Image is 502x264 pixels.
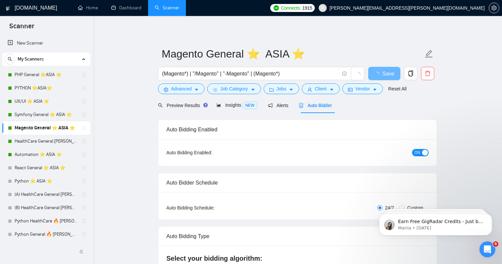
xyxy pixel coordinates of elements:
[78,5,98,11] a: homeHome
[82,99,87,104] span: holder
[79,248,86,255] span: double-left
[164,87,168,92] span: setting
[82,205,87,210] span: holder
[299,103,303,108] span: robot
[4,21,40,35] span: Scanner
[162,69,339,78] input: Search Freelance Jobs...
[15,95,78,108] a: UX/UI ⭐️ ASIA ⭐️
[355,85,370,92] span: Vendor
[489,3,499,13] button: setting
[158,103,163,108] span: search
[281,4,301,12] span: Connects:
[15,201,78,214] a: (B) HealthCare General [PERSON_NAME] K 🔥 [PERSON_NAME] 🔥
[348,87,353,92] span: idcard
[369,199,502,246] iframe: Intercom notifications message
[82,165,87,171] span: holder
[82,232,87,237] span: holder
[29,26,115,32] p: Message from Mariia, sent 5w ago
[425,50,433,58] span: edit
[302,4,312,12] span: 1915
[307,87,312,92] span: user
[15,228,78,241] a: Python General 🔥 [PERSON_NAME] 🔥
[414,149,420,156] span: ON
[264,83,299,94] button: folderJobscaret-down
[479,241,495,257] iframe: Intercom live chat
[213,87,217,92] span: bars
[216,102,257,108] span: Insights
[342,83,383,94] button: idcardVendorcaret-down
[166,173,429,192] div: Auto Bidder Schedule
[15,121,78,135] a: Magento General ⭐️ ASIA ⭐️
[382,69,394,78] span: Save
[82,192,87,197] span: holder
[320,6,325,10] span: user
[220,85,248,92] span: Job Category
[15,81,78,95] a: PYTHON ⭐️ASIA⭐️
[8,37,85,50] a: New Scanner
[274,5,279,11] img: upwork-logo.png
[489,5,499,11] a: setting
[29,19,115,183] span: Earn Free GigRadar Credits - Just by Sharing Your Story! 💬 Want more credits for sending proposal...
[18,53,44,66] span: My Scanners
[5,54,15,65] button: search
[82,218,87,224] span: holder
[342,71,347,76] span: info-circle
[158,83,205,94] button: settingAdvancedcaret-down
[111,5,141,11] a: dashboardDashboard
[207,83,261,94] button: barsJob Categorycaret-down
[251,87,255,92] span: caret-down
[15,214,78,228] a: Python HealthCare 🔥 [PERSON_NAME] 🔥
[166,120,429,139] div: Auto Bidding Enabled
[15,108,78,121] a: Symfony General ⭐️ ASIA ⭐️
[388,85,406,92] a: Reset All
[82,85,87,91] span: holder
[194,87,199,92] span: caret-down
[299,103,332,108] span: Auto Bidder
[421,67,434,80] button: delete
[203,102,209,108] div: Tooltip anchor
[2,37,90,50] li: New Scanner
[489,5,499,11] span: setting
[374,72,382,77] span: loading
[155,5,179,11] a: searchScanner
[268,103,273,108] span: notification
[315,85,327,92] span: Client
[15,175,78,188] a: Python ⭐️ ASIA ⭐️
[82,139,87,144] span: holder
[15,188,78,201] a: (A) HealthCare General [PERSON_NAME] 🔥 [PERSON_NAME] 🔥
[421,70,434,76] span: delete
[268,103,289,108] span: Alerts
[373,87,377,92] span: caret-down
[166,254,429,263] h4: Select your bidding algorithm:
[166,204,254,211] div: Auto Bidding Schedule:
[216,103,221,107] span: area-chart
[404,67,417,80] button: copy
[82,152,87,157] span: holder
[15,68,78,81] a: PHP General ⭐️ASIA ⭐️
[243,102,257,109] span: NEW
[329,87,334,92] span: caret-down
[302,83,340,94] button: userClientcaret-down
[162,46,423,62] input: Scanner name...
[166,227,429,246] div: Auto Bidding Type
[82,179,87,184] span: holder
[289,87,293,92] span: caret-down
[171,85,192,92] span: Advanced
[355,72,361,78] span: loading
[404,70,417,76] span: copy
[493,241,498,247] span: 6
[15,135,78,148] a: HealthCare General [PERSON_NAME] ⭐️ASIA⭐️
[5,57,15,62] span: search
[15,161,78,175] a: React General ⭐️ ASIA ⭐️
[277,85,287,92] span: Jobs
[166,149,254,156] div: Auto Bidding Enabled:
[269,87,274,92] span: folder
[368,67,400,80] button: Save
[15,148,78,161] a: Automation ⭐️ ASIA ⭐️
[82,125,87,131] span: holder
[6,3,10,14] img: logo
[158,103,206,108] span: Preview Results
[82,112,87,117] span: holder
